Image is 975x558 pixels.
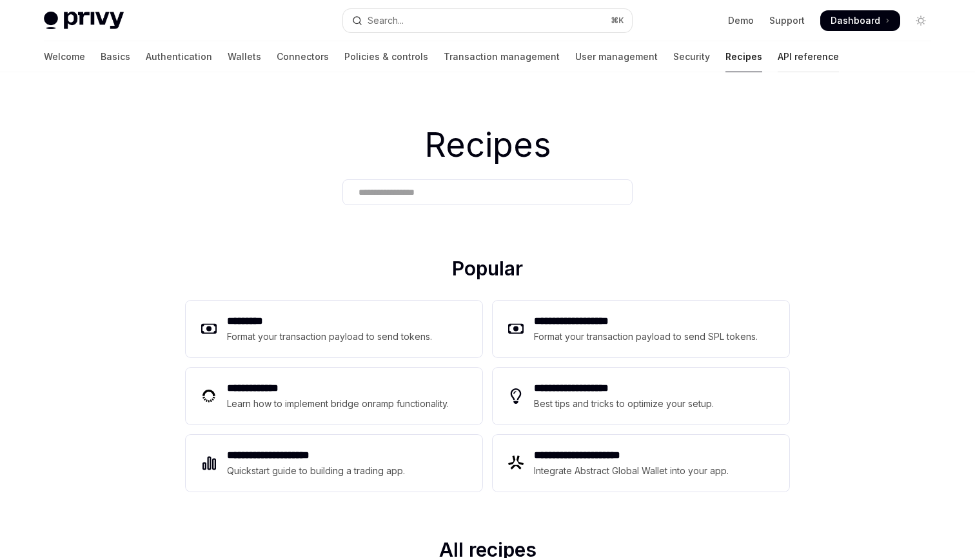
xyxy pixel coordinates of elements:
a: **** ****Format your transaction payload to send tokens. [186,301,482,357]
button: Open search [343,9,632,32]
a: Dashboard [820,10,900,31]
div: Format your transaction payload to send tokens. [227,329,433,344]
div: Best tips and tricks to optimize your setup. [534,396,716,412]
h2: Popular [186,257,789,285]
a: **** **** ***Learn how to implement bridge onramp functionality. [186,368,482,424]
a: Connectors [277,41,329,72]
a: Security [673,41,710,72]
a: Basics [101,41,130,72]
a: Transaction management [444,41,560,72]
a: API reference [778,41,839,72]
img: light logo [44,12,124,30]
button: Toggle dark mode [911,10,931,31]
a: Wallets [228,41,261,72]
div: Search... [368,13,404,28]
a: User management [575,41,658,72]
div: Format your transaction payload to send SPL tokens. [534,329,759,344]
span: Dashboard [831,14,880,27]
div: Integrate Abstract Global Wallet into your app. [534,463,730,479]
a: Welcome [44,41,85,72]
span: ⌘ K [611,15,624,26]
a: Demo [728,14,754,27]
a: Recipes [725,41,762,72]
div: Quickstart guide to building a trading app. [227,463,406,479]
a: Support [769,14,805,27]
a: Policies & controls [344,41,428,72]
a: Authentication [146,41,212,72]
div: Learn how to implement bridge onramp functionality. [227,396,453,412]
